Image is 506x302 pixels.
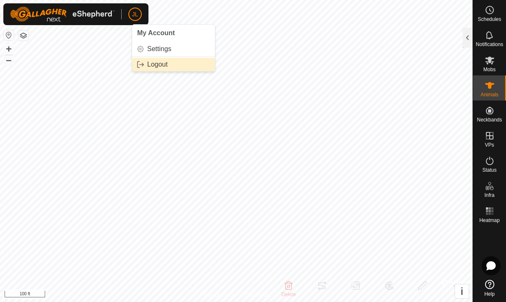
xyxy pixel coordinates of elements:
a: Contact Us [245,291,269,299]
span: Notifications [476,42,503,47]
span: Mobs [483,67,496,72]
span: My Account [137,29,175,36]
img: Gallagher Logo [10,7,115,22]
span: Logout [147,61,168,68]
span: Settings [147,46,171,52]
button: Map Layers [18,31,28,41]
a: Settings [132,42,215,56]
span: VPs [485,142,494,147]
a: Help [473,276,506,300]
button: + [4,44,14,54]
span: i [460,286,463,297]
a: Logout [132,58,215,71]
span: Animals [480,92,498,97]
button: – [4,55,14,65]
button: i [455,284,469,298]
button: Reset Map [4,30,14,40]
a: Privacy Policy [203,291,235,299]
span: Heatmap [479,218,500,223]
span: Help [484,292,495,297]
span: Infra [484,193,494,198]
span: JL [132,10,138,19]
span: Neckbands [477,117,502,122]
span: Status [482,168,496,173]
span: Schedules [478,17,501,22]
